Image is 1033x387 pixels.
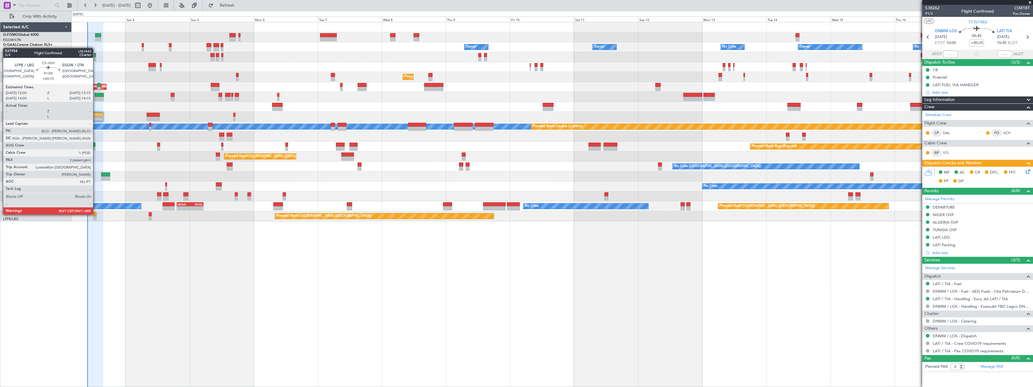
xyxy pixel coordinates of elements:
[830,17,895,22] div: Wed 15
[3,172,17,176] span: T7-DYN
[925,265,955,271] a: Manage Services
[997,34,1009,40] span: [DATE]
[933,289,1030,294] a: DNMM / LOS - Fuel - AEG Fuels - Cita Petroleum DNMM / LOS
[533,122,582,131] div: Planned Maint Geneva (Cointrin)
[3,43,53,47] a: G-GAALCessna Citation XLS+
[177,203,190,206] div: HEGN
[3,133,15,136] span: T7-LZZI
[3,68,19,72] a: EGLF/FAB
[3,197,20,201] a: LFMD/CEQ
[3,187,21,191] a: LFMN/NCE
[50,152,107,161] div: Planned Maint [GEOGRAPHIC_DATA]
[84,82,146,91] div: Unplanned Maint [GEOGRAPHIC_DATA]
[3,177,18,181] a: EVRA/RIX
[3,192,34,196] a: 9H-LPZLegacy 500
[3,137,19,142] a: EGLF/FAB
[935,34,947,40] span: [DATE]
[226,152,321,161] div: Planned Maint [GEOGRAPHIC_DATA] ([GEOGRAPHIC_DATA])
[935,40,945,46] span: ETOT
[3,33,18,37] span: G-FOMO
[3,127,21,132] a: VHHH/HKG
[3,147,21,152] a: EGGW/LTN
[638,17,702,22] div: Sun 12
[924,59,955,66] span: Dispatch To-Dos
[16,14,64,19] span: Only With Activity
[925,364,948,370] label: Planned PAX
[933,75,947,80] div: Prebrief
[997,28,1012,34] span: LATI TIA
[3,53,53,57] a: G-GARECessna Citation XLS+
[3,182,15,186] span: T7-EMI
[932,250,1030,255] div: Add new
[944,170,950,176] span: MF
[3,83,35,87] a: G-SPCYLegacy 650
[405,72,499,81] div: Planned Maint [GEOGRAPHIC_DATA] ([GEOGRAPHIC_DATA])
[925,196,954,202] a: Manage Permits
[702,17,766,22] div: Mon 13
[3,113,20,116] span: T7-N1960
[277,212,371,221] div: Planned Maint [GEOGRAPHIC_DATA] ([GEOGRAPHIC_DATA])
[933,212,954,217] div: NIGER OVF
[3,83,16,87] span: G-SPCY
[3,93,37,96] a: G-ENRGPraetor 600
[981,364,1004,370] a: Manage PAX
[3,73,38,77] a: G-JAGAPhenom 300
[3,153,15,156] span: LX-INB
[3,63,14,67] span: G-SIRS
[943,130,957,136] a: DAL
[1008,40,1018,46] span: ELDT
[766,17,830,22] div: Tue 14
[925,11,940,16] span: P1/3
[3,107,19,112] a: EGLF/FAB
[3,33,39,37] a: G-FOMOGlobal 6000
[318,17,382,22] div: Tue 7
[925,5,940,11] span: 538262
[102,3,131,8] span: [DATE] - [DATE]
[1013,11,1030,16] span: Pos Owner
[932,51,942,57] span: ATOT
[510,17,574,22] div: Fri 10
[924,273,941,280] span: Dispatch
[3,103,18,106] span: G-VNOR
[190,203,203,206] div: WSSL
[924,188,938,195] span: Permits
[990,170,999,176] span: DFC,
[933,348,1004,354] a: LATI / TIA - Pax COVID19 requirements
[997,40,1007,46] span: 15:45
[3,172,42,176] a: T7-DYNChallenger 604
[933,296,1008,301] a: LATI / TIA - Handling - Euro Jet LATI / TIA
[895,17,959,22] div: Thu 16
[190,17,254,22] div: Sun 5
[3,212,36,216] a: CS-JHHGlobal 6000
[574,17,638,22] div: Sat 11
[3,38,21,42] a: EGGW/LTN
[3,117,22,122] a: DNMM/LOS
[3,162,46,166] a: LX-AOACitation Mustang
[3,192,15,196] span: 9H-LPZ
[3,73,17,77] span: G-JAGA
[924,310,939,317] span: Charter
[3,103,44,106] a: G-VNORChallenger 650
[933,220,958,225] div: ALGERIA OVF
[1013,5,1030,11] span: LSM18T
[3,53,17,57] span: G-GARE
[924,18,934,24] button: UTC
[18,1,53,10] input: Trip Number
[1011,355,1020,361] span: (0/0)
[7,12,65,21] button: Only With Activity
[3,123,30,126] a: T7-FFIFalcon 7X
[946,40,956,46] span: 10:00
[924,257,940,264] span: Services
[944,178,948,184] span: FP
[3,133,36,136] a: T7-LZZIPraetor 600
[1011,59,1020,65] span: (3/3)
[3,113,39,116] a: T7-N1960Legacy 650
[594,42,604,52] div: Owner
[1009,170,1016,176] span: FFC
[3,212,16,216] span: CS-JHH
[933,227,957,232] div: TUNISIA OVF
[720,202,814,211] div: Planned Maint [GEOGRAPHIC_DATA] ([GEOGRAPHIC_DATA])
[1003,130,1017,136] a: SCH
[933,82,979,87] div: LATI FUEL VIA HANDLER
[3,123,14,126] span: T7-FFI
